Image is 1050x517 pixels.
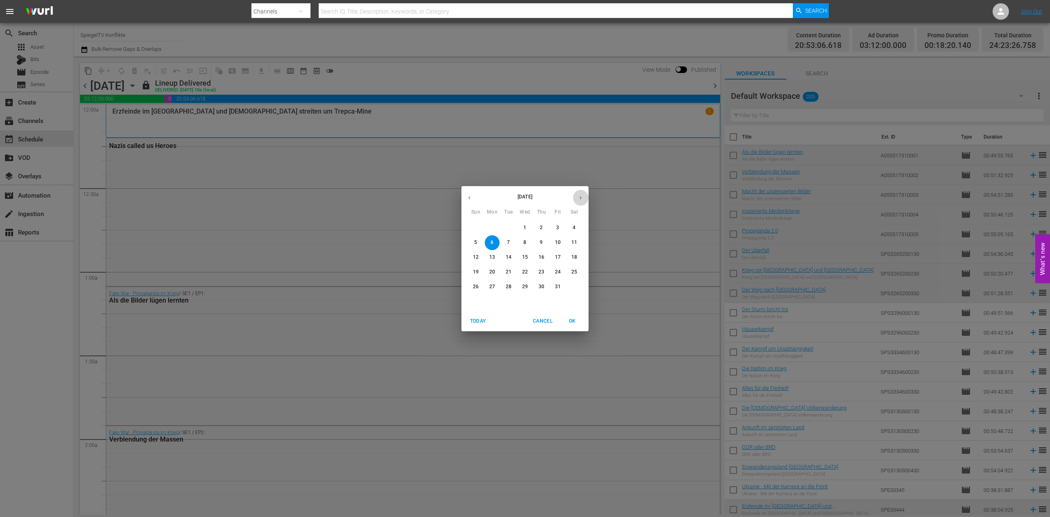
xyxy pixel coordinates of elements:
[473,283,479,290] p: 26
[477,193,573,200] p: [DATE]
[1021,8,1042,15] a: Sign Out
[489,269,495,276] p: 20
[555,283,561,290] p: 31
[468,280,483,294] button: 26
[468,250,483,265] button: 12
[485,265,500,280] button: 20
[518,221,532,235] button: 1
[530,314,556,328] button: Cancel
[465,314,491,328] button: Today
[534,208,549,216] span: Thu
[550,208,565,216] span: Fri
[534,250,549,265] button: 16
[539,283,544,290] p: 30
[555,269,561,276] p: 24
[518,208,532,216] span: Wed
[473,269,479,276] p: 19
[533,317,552,326] span: Cancel
[489,254,495,261] p: 13
[539,254,544,261] p: 16
[468,208,483,216] span: Sun
[485,235,500,250] button: 6
[1035,234,1050,283] button: Open Feedback Widget
[555,239,561,246] p: 10
[20,2,59,21] img: ans4CAIJ8jUAAAAAAAAAAAAAAAAAAAAAAAAgQb4GAAAAAAAAAAAAAAAAAAAAAAAAJMjXAAAAAAAAAAAAAAAAAAAAAAAAgAT5G...
[567,235,582,250] button: 11
[501,265,516,280] button: 21
[571,269,577,276] p: 25
[491,239,493,246] p: 6
[550,235,565,250] button: 10
[522,254,528,261] p: 15
[573,224,575,231] p: 4
[485,250,500,265] button: 13
[518,250,532,265] button: 15
[567,265,582,280] button: 25
[518,280,532,294] button: 29
[522,283,528,290] p: 29
[534,221,549,235] button: 2
[805,3,827,18] span: Search
[501,250,516,265] button: 14
[5,7,15,16] span: menu
[501,235,516,250] button: 7
[559,314,585,328] button: OK
[567,221,582,235] button: 4
[522,269,528,276] p: 22
[468,265,483,280] button: 19
[468,235,483,250] button: 5
[550,250,565,265] button: 17
[534,235,549,250] button: 9
[506,269,511,276] p: 21
[567,250,582,265] button: 18
[567,208,582,216] span: Sat
[562,317,582,326] span: OK
[523,224,526,231] p: 1
[539,269,544,276] p: 23
[507,239,510,246] p: 7
[518,265,532,280] button: 22
[485,280,500,294] button: 27
[473,254,479,261] p: 12
[518,235,532,250] button: 8
[571,239,577,246] p: 11
[540,239,543,246] p: 9
[550,221,565,235] button: 3
[474,239,477,246] p: 5
[468,317,488,326] span: Today
[571,254,577,261] p: 18
[550,265,565,280] button: 24
[506,283,511,290] p: 28
[550,280,565,294] button: 31
[523,239,526,246] p: 8
[555,254,561,261] p: 17
[556,224,559,231] p: 3
[485,208,500,216] span: Mon
[534,265,549,280] button: 23
[540,224,543,231] p: 2
[534,280,549,294] button: 30
[501,208,516,216] span: Tue
[489,283,495,290] p: 27
[506,254,511,261] p: 14
[501,280,516,294] button: 28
